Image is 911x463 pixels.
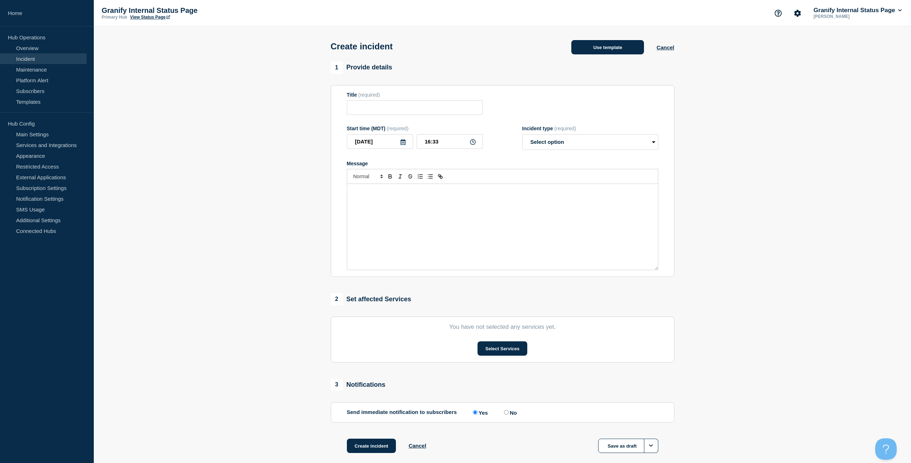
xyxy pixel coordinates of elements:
[656,44,674,50] button: Cancel
[417,134,483,149] input: HH:MM
[504,410,509,415] input: No
[598,439,658,453] button: Save as draft
[347,184,658,270] div: Message
[522,134,658,150] select: Incident type
[522,126,658,131] div: Incident type
[347,92,483,98] div: Title
[387,126,408,131] span: (required)
[331,62,343,74] span: 1
[790,6,805,21] button: Account settings
[415,172,425,181] button: Toggle ordered list
[347,161,658,166] div: Message
[571,40,644,54] button: Use template
[644,439,658,453] button: Options
[471,409,488,416] label: Yes
[771,6,786,21] button: Support
[478,341,527,356] button: Select Services
[435,172,445,181] button: Toggle link
[358,92,380,98] span: (required)
[347,323,658,331] p: You have not selected any services yet.
[347,409,457,416] p: Send immediate notification to subscribers
[385,172,395,181] button: Toggle bold text
[812,7,903,14] button: Granify Internal Status Page
[102,6,245,15] p: Granify Internal Status Page
[130,15,170,20] a: View Status Page
[554,126,576,131] span: (required)
[425,172,435,181] button: Toggle bulleted list
[395,172,405,181] button: Toggle italic text
[347,439,396,453] button: Create incident
[331,293,343,305] span: 2
[347,126,483,131] div: Start time (MDT)
[331,293,411,305] div: Set affected Services
[331,42,393,52] h1: Create incident
[331,62,392,74] div: Provide details
[473,410,478,415] input: Yes
[347,134,413,149] input: YYYY-MM-DD
[812,14,887,19] p: [PERSON_NAME]
[405,172,415,181] button: Toggle strikethrough text
[331,379,386,391] div: Notifications
[331,379,343,391] span: 3
[347,100,483,115] input: Title
[350,172,385,181] span: Font size
[347,409,658,416] div: Send immediate notification to subscribers
[408,443,426,449] button: Cancel
[102,15,127,20] p: Primary Hub
[875,438,897,460] iframe: Help Scout Beacon - Open
[502,409,517,416] label: No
